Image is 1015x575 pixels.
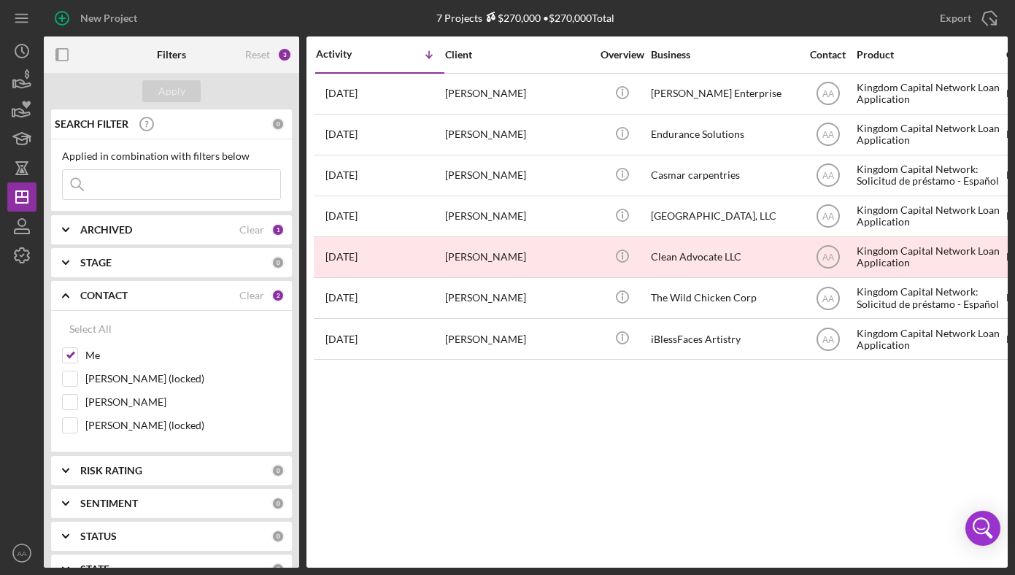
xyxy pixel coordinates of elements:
[857,49,1003,61] div: Product
[142,80,201,102] button: Apply
[325,251,358,263] time: 2025-06-19 15:38
[325,210,358,222] time: 2025-06-25 18:51
[325,88,358,99] time: 2025-07-02 17:37
[80,465,142,476] b: RISK RATING
[925,4,1008,33] button: Export
[80,498,138,509] b: SENTIMENT
[245,49,270,61] div: Reset
[651,49,797,61] div: Business
[651,115,797,154] div: Endurance Solutions
[55,118,128,130] b: SEARCH FILTER
[239,224,264,236] div: Clear
[85,348,281,363] label: Me
[158,80,185,102] div: Apply
[271,223,285,236] div: 1
[85,395,281,409] label: [PERSON_NAME]
[69,314,112,344] div: Select All
[80,257,112,269] b: STAGE
[44,4,152,33] button: New Project
[239,290,264,301] div: Clear
[62,150,281,162] div: Applied in combination with filters below
[445,320,591,358] div: [PERSON_NAME]
[271,256,285,269] div: 0
[18,549,27,557] text: AA
[965,511,1000,546] div: Open Intercom Messenger
[445,238,591,277] div: [PERSON_NAME]
[445,156,591,195] div: [PERSON_NAME]
[651,238,797,277] div: Clean Advocate LLC
[80,563,109,575] b: STATE
[595,49,649,61] div: Overview
[80,530,117,542] b: STATUS
[651,74,797,113] div: [PERSON_NAME] Enterprise
[822,212,833,222] text: AA
[651,320,797,358] div: iBlessFaces Artistry
[7,539,36,568] button: AA
[857,74,1003,113] div: Kingdom Capital Network Loan Application
[822,334,833,344] text: AA
[857,156,1003,195] div: Kingdom Capital Network: Solicitud de préstamo - Español
[445,279,591,317] div: [PERSON_NAME]
[940,4,971,33] div: Export
[325,169,358,181] time: 2025-06-25 20:25
[651,197,797,236] div: [GEOGRAPHIC_DATA], LLC
[271,464,285,477] div: 0
[325,292,358,304] time: 2025-06-18 15:32
[482,12,541,24] div: $270,000
[857,279,1003,317] div: Kingdom Capital Network: Solicitud de préstamo - Español
[822,171,833,181] text: AA
[85,418,281,433] label: [PERSON_NAME] (locked)
[436,12,614,24] div: 7 Projects • $270,000 Total
[822,130,833,140] text: AA
[445,197,591,236] div: [PERSON_NAME]
[271,497,285,510] div: 0
[445,49,591,61] div: Client
[85,371,281,386] label: [PERSON_NAME] (locked)
[80,4,137,33] div: New Project
[62,314,119,344] button: Select All
[857,115,1003,154] div: Kingdom Capital Network Loan Application
[316,48,380,60] div: Activity
[822,89,833,99] text: AA
[857,197,1003,236] div: Kingdom Capital Network Loan Application
[325,128,358,140] time: 2025-06-26 20:07
[445,115,591,154] div: [PERSON_NAME]
[857,320,1003,358] div: Kingdom Capital Network Loan Application
[80,290,128,301] b: CONTACT
[445,74,591,113] div: [PERSON_NAME]
[822,293,833,304] text: AA
[651,156,797,195] div: Casmar carpentries
[857,238,1003,277] div: Kingdom Capital Network Loan Application
[277,47,292,62] div: 3
[800,49,855,61] div: Contact
[271,530,285,543] div: 0
[325,333,358,345] time: 2025-05-20 18:02
[271,289,285,302] div: 2
[271,117,285,131] div: 0
[80,224,132,236] b: ARCHIVED
[651,279,797,317] div: The Wild Chicken Corp
[157,49,186,61] b: Filters
[822,252,833,263] text: AA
